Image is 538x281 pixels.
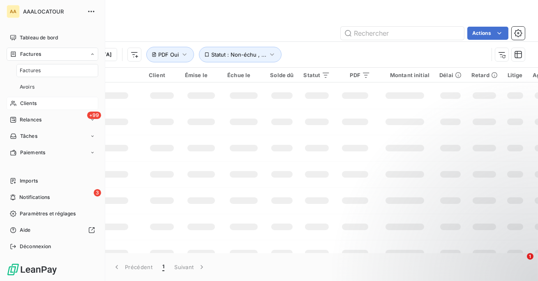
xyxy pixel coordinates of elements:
button: 1 [157,258,169,276]
span: Clients [20,100,37,107]
span: Avoirs [20,83,35,91]
span: Relances [20,116,42,123]
button: Statut : Non-échu , ... [199,47,282,62]
div: Retard [471,72,498,78]
button: Précédent [108,258,157,276]
div: AA [7,5,20,18]
div: Client [149,72,175,78]
button: Actions [467,27,508,40]
span: Paiements [20,149,45,156]
button: PDF Oui [146,47,194,62]
div: Montant initial [380,72,429,78]
iframe: Intercom live chat [510,253,530,273]
div: PDF [340,72,370,78]
div: Émise le [185,72,217,78]
span: Tableau de bord [20,34,58,41]
span: Aide [20,226,31,234]
span: 1 [162,263,164,271]
input: Rechercher [341,27,464,40]
span: Notifications [19,194,50,201]
div: Échue le [227,72,260,78]
span: AAALOCATOUR [23,8,82,15]
div: Solde dû [270,72,293,78]
span: 1 [527,253,533,260]
div: Délai [439,72,462,78]
span: 3 [94,189,101,196]
span: Imports [20,177,38,185]
span: PDF Oui [158,51,179,58]
span: Factures [20,67,41,74]
img: Logo LeanPay [7,263,58,276]
span: +99 [87,112,101,119]
span: Statut : Non-échu , ... [211,51,266,58]
button: Suivant [169,258,211,276]
span: Paramètres et réglages [20,210,76,217]
a: Aide [7,224,98,237]
span: Déconnexion [20,243,51,250]
div: Litige [508,72,523,78]
span: Factures [20,50,41,58]
div: Statut [304,72,330,78]
iframe: Intercom notifications message [374,201,538,259]
span: Tâches [20,133,37,140]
